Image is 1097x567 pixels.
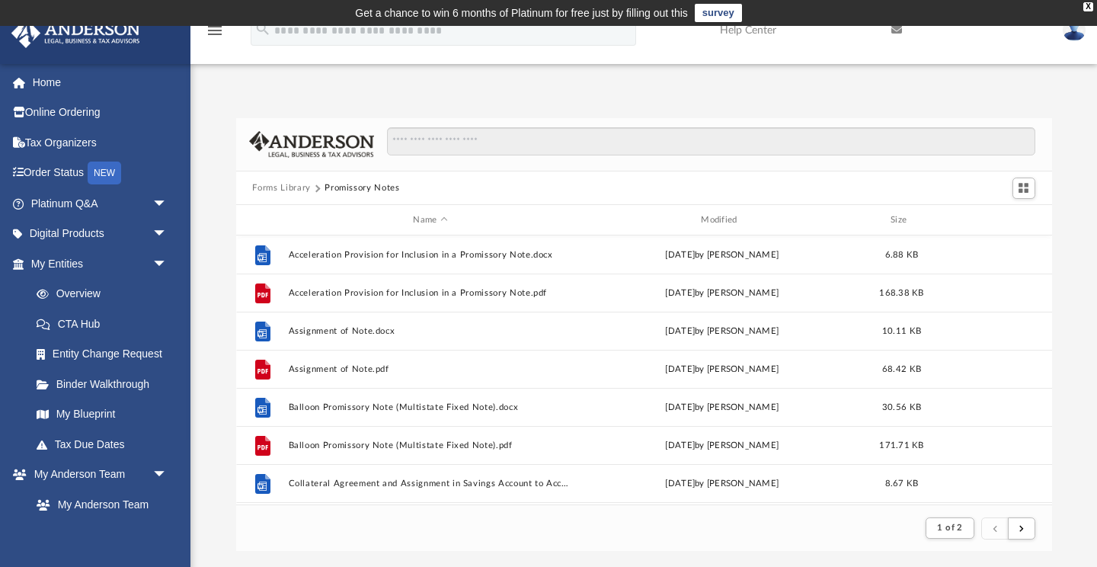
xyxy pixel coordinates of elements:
span: 168.38 KB [879,289,923,297]
i: search [254,21,271,37]
a: CTA Hub [21,309,190,339]
div: close [1083,2,1093,11]
div: [DATE] by [PERSON_NAME] [580,287,865,300]
span: arrow_drop_down [152,460,183,491]
div: [DATE] by [PERSON_NAME] [580,248,865,262]
div: NEW [88,162,121,184]
div: Modified [579,213,864,227]
span: 10.11 KB [881,327,920,335]
img: Anderson Advisors Platinum Portal [7,18,145,48]
button: Assignment of Note.docx [288,326,573,336]
button: Balloon Promissory Note (Multistate Fixed Note).pdf [288,440,573,450]
button: Forms Library [252,181,310,195]
span: 68.42 KB [881,365,920,373]
div: [DATE] by [PERSON_NAME] [580,477,865,491]
button: Promissory Notes [325,181,399,195]
a: Order StatusNEW [11,158,190,189]
button: Balloon Promissory Note (Multistate Fixed Note).docx [288,402,573,412]
span: 1 of 2 [937,524,962,532]
div: id [939,213,1045,227]
div: grid [236,235,1052,505]
span: 6.88 KB [884,251,918,259]
a: Digital Productsarrow_drop_down [11,219,190,249]
input: Search files and folders [387,127,1035,156]
button: Switch to Grid View [1012,178,1035,199]
button: Assignment of Note.pdf [288,364,573,374]
button: 1 of 2 [926,517,974,539]
span: 8.67 KB [884,479,918,488]
button: Collateral Agreement and Assignment in Savings Account to Accompany a Promissory Note with a Fina... [288,479,573,489]
a: My Anderson Teamarrow_drop_down [11,460,183,490]
a: survey [695,4,742,22]
span: 171.71 KB [879,441,923,450]
span: arrow_drop_down [152,219,183,250]
a: Entity Change Request [21,339,190,370]
i: menu [206,21,224,40]
a: My Entitiesarrow_drop_down [11,248,190,279]
span: arrow_drop_down [152,248,183,280]
div: [DATE] by [PERSON_NAME] [580,401,865,415]
div: [DATE] by [PERSON_NAME] [580,363,865,376]
a: menu [206,29,224,40]
div: [DATE] by [PERSON_NAME] [580,325,865,338]
div: Get a chance to win 6 months of Platinum for free just by filling out this [355,4,688,22]
button: Acceleration Provision for Inclusion in a Promissory Note.docx [288,250,573,260]
a: My Anderson Team [21,489,175,520]
a: My Blueprint [21,399,183,430]
div: Size [871,213,932,227]
a: Tax Organizers [11,127,190,158]
div: [DATE] by [PERSON_NAME] [580,439,865,453]
div: id [242,213,280,227]
button: Acceleration Provision for Inclusion in a Promissory Note.pdf [288,288,573,298]
span: arrow_drop_down [152,188,183,219]
a: Home [11,67,190,98]
div: Name [287,213,572,227]
a: Online Ordering [11,98,190,128]
span: 30.56 KB [881,403,920,412]
img: User Pic [1063,19,1086,41]
a: Overview [21,279,190,309]
a: Binder Walkthrough [21,369,190,399]
a: Tax Due Dates [21,429,190,460]
a: Platinum Q&Aarrow_drop_down [11,188,190,219]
